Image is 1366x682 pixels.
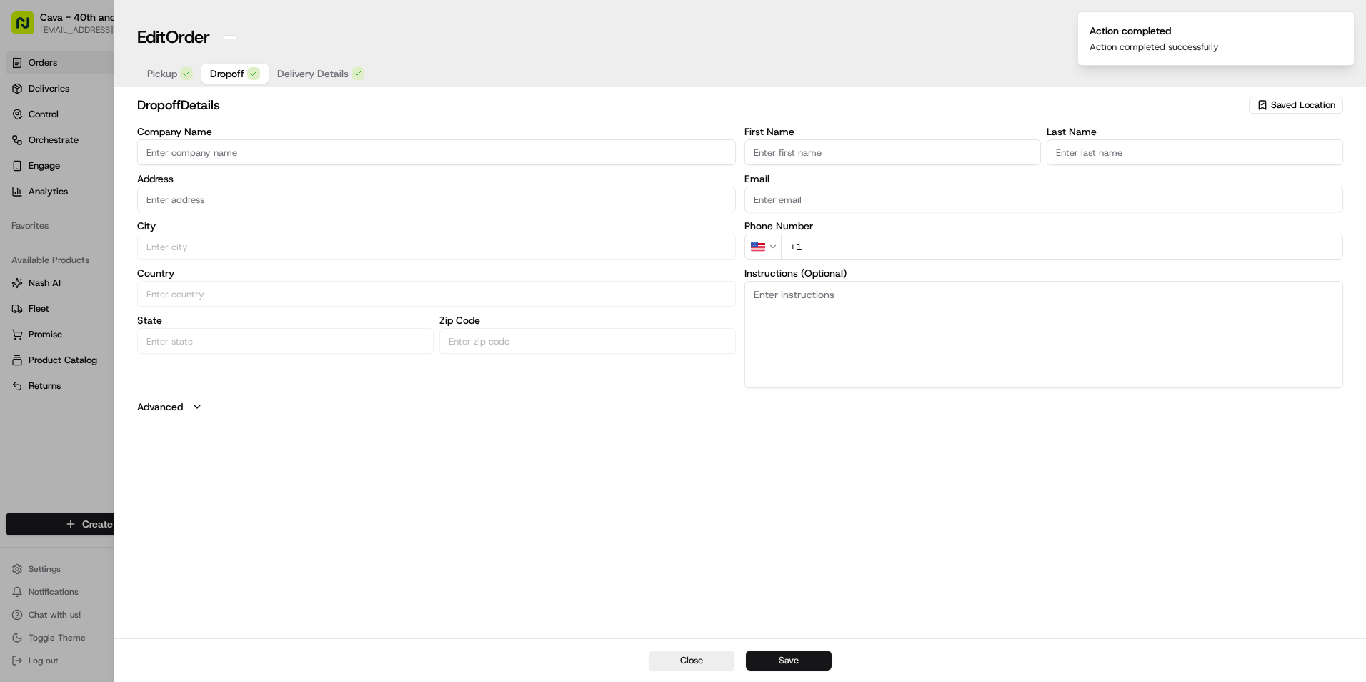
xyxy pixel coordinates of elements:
[1090,24,1219,38] div: Action completed
[137,315,434,325] label: State
[135,320,229,334] span: API Documentation
[126,222,156,233] span: [DATE]
[64,151,196,162] div: We're available if you need us!
[14,208,37,231] img: Liam S.
[221,183,260,200] button: See all
[137,127,736,137] label: Company Name
[137,400,1343,414] button: Advanced
[439,315,736,325] label: Zip Code
[781,234,1343,260] input: Enter phone number
[1249,95,1343,115] button: Saved Location
[243,141,260,158] button: Start new chat
[166,26,210,49] span: Order
[14,321,26,332] div: 📗
[744,187,1343,212] input: Enter email
[119,222,124,233] span: •
[744,221,1343,231] label: Phone Number
[744,127,1041,137] label: First Name
[277,66,349,81] span: Delivery Details
[137,400,183,414] label: Advanced
[137,26,210,49] h1: Edit
[121,321,132,332] div: 💻
[1090,41,1219,54] div: Action completed successfully
[142,355,173,365] span: Pylon
[14,57,260,80] p: Welcome 👋
[14,186,96,197] div: Past conversations
[37,92,257,107] input: Got a question? Start typing here...
[1047,139,1343,165] input: Enter last name
[44,260,189,272] span: [PERSON_NAME] [PERSON_NAME]
[29,261,40,272] img: 1736555255976-a54dd68f-1ca7-489b-9aae-adbdc363a1c4
[115,314,235,340] a: 💻API Documentation
[14,14,43,43] img: Nash
[44,222,116,233] span: [PERSON_NAME]
[439,328,736,354] input: Enter zip code
[137,268,736,278] label: Country
[137,281,736,307] input: Enter country
[137,221,736,231] label: City
[101,354,173,365] a: Powered byPylon
[14,247,37,270] img: Dianne Alexi Soriano
[649,651,734,671] button: Close
[137,139,736,165] input: Enter company name
[137,328,434,354] input: Enter state
[137,174,736,184] label: Address
[147,66,177,81] span: Pickup
[137,234,736,260] input: Enter city
[14,137,40,162] img: 1736555255976-a54dd68f-1ca7-489b-9aae-adbdc363a1c4
[137,95,1246,115] h2: dropoff Details
[1271,99,1335,112] span: Saved Location
[744,139,1041,165] input: Enter first name
[1047,127,1343,137] label: Last Name
[210,66,244,81] span: Dropoff
[9,314,115,340] a: 📗Knowledge Base
[744,268,1343,278] label: Instructions (Optional)
[29,320,109,334] span: Knowledge Base
[192,260,197,272] span: •
[746,651,832,671] button: Save
[744,174,1343,184] label: Email
[64,137,234,151] div: Start new chat
[29,222,40,234] img: 1736555255976-a54dd68f-1ca7-489b-9aae-adbdc363a1c4
[137,187,736,212] input: Enter address
[30,137,56,162] img: 8571987876998_91fb9ceb93ad5c398215_72.jpg
[200,260,229,272] span: [DATE]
